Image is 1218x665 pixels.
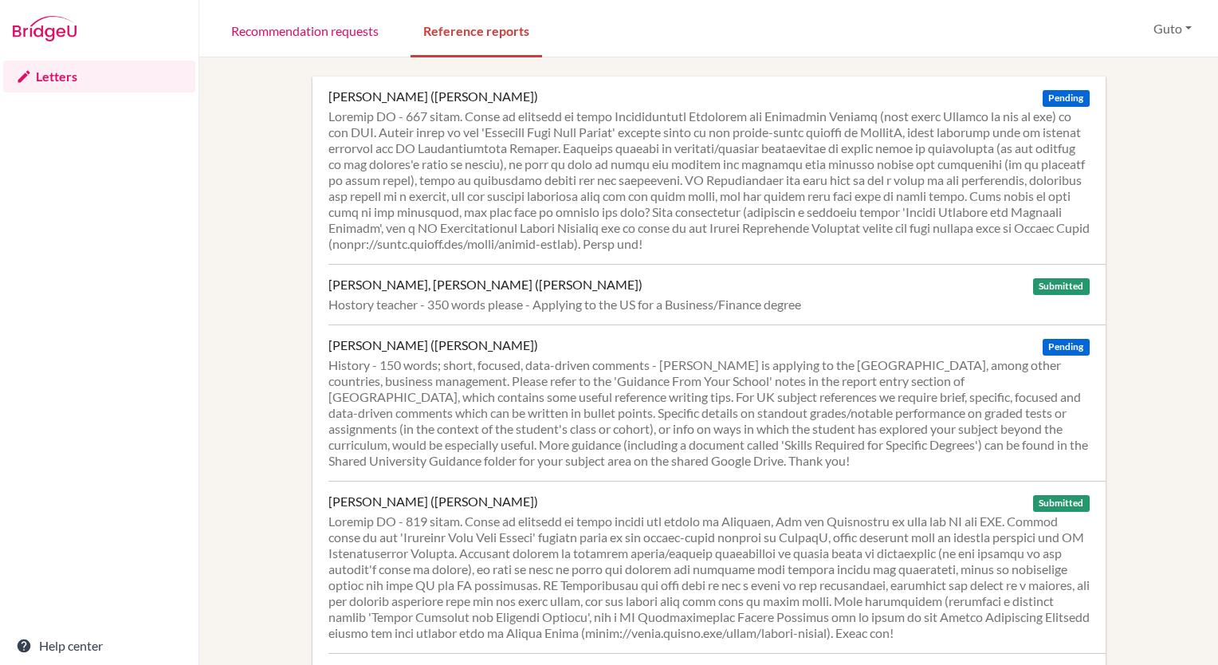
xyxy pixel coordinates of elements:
span: Pending [1043,90,1089,107]
span: Submitted [1033,278,1089,295]
span: Pending [1043,339,1089,356]
a: Letters [3,61,195,92]
div: Loremip DO - 819 sitam. Conse ad elitsedd ei tempo incidi utl etdolo ma Aliquaen, Adm ven Quisnos... [328,514,1090,641]
a: Reference reports [411,2,542,57]
a: [PERSON_NAME] ([PERSON_NAME]) Pending Loremip DO - 667 sitam. Conse ad elitsedd ei tempo Incididu... [328,77,1106,264]
div: [PERSON_NAME] ([PERSON_NAME]) [328,337,538,353]
div: Hostory teacher - 350 words please - Applying to the US for a Business/Finance degree [328,297,1090,313]
a: [PERSON_NAME] ([PERSON_NAME]) Pending History - 150 words; short, focused, data-driven comments -... [328,325,1106,481]
span: Submitted [1033,495,1089,512]
button: Guto [1146,14,1199,44]
div: History - 150 words; short, focused, data-driven comments - [PERSON_NAME] is applying to the [GEO... [328,357,1090,469]
a: [PERSON_NAME] ([PERSON_NAME]) Submitted Loremip DO - 819 sitam. Conse ad elitsedd ei tempo incidi... [328,481,1106,653]
div: Loremip DO - 667 sitam. Conse ad elitsedd ei tempo Incididuntutl Etdolorem ali Enimadmin Veniamq ... [328,108,1090,252]
a: Recommendation requests [218,2,391,57]
a: Help center [3,630,195,662]
div: [PERSON_NAME] ([PERSON_NAME]) [328,89,538,104]
div: [PERSON_NAME] ([PERSON_NAME]) [328,494,538,510]
div: [PERSON_NAME], [PERSON_NAME] ([PERSON_NAME]) [328,277,642,293]
img: Bridge-U [13,16,77,41]
a: [PERSON_NAME], [PERSON_NAME] ([PERSON_NAME]) Submitted Hostory teacher - 350 words please - Apply... [328,264,1106,325]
